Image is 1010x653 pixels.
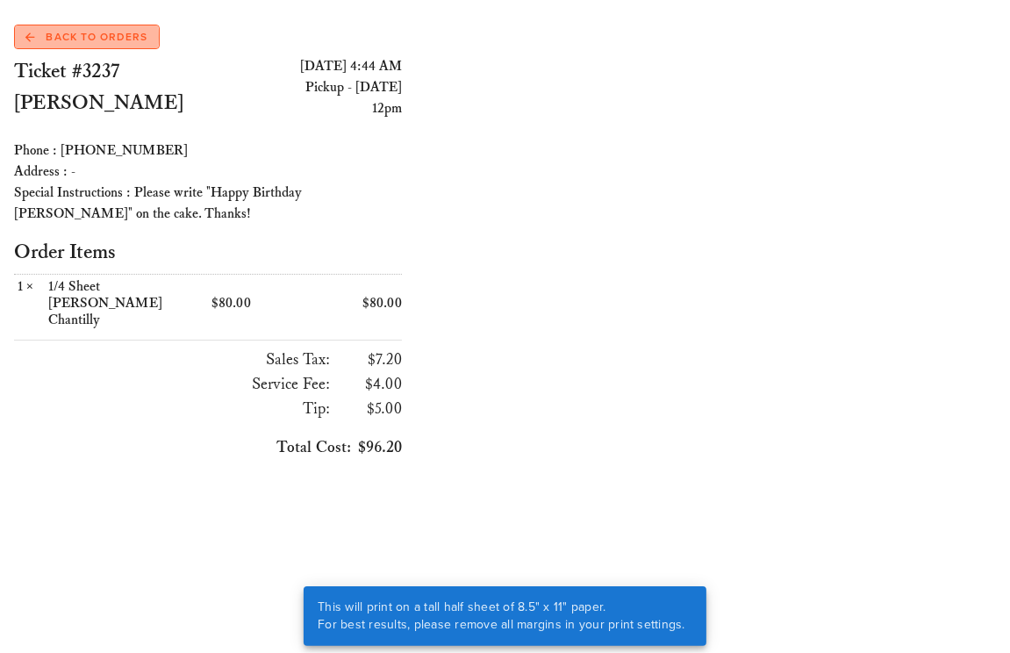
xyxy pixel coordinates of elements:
h3: Tip: [14,397,330,421]
h2: Order Items [14,239,402,267]
div: Phone : [PHONE_NUMBER] [14,140,402,161]
h2: [PERSON_NAME] [14,88,208,119]
h2: Ticket #3237 [14,56,208,88]
h3: $96.20 [14,435,402,460]
div: Special Instructions : Please write "Happy Birthday [PERSON_NAME]" on the cake. Thanks! [14,183,402,225]
div: 1/4 Sheet [PERSON_NAME] Chantilly [48,278,204,329]
div: 12pm [208,98,402,119]
a: Back to Orders [14,25,160,49]
div: $80.00 [208,291,305,315]
div: Address : - [14,161,402,183]
h3: Sales Tax: [14,348,330,372]
h3: Service Fee: [14,372,330,397]
h3: $5.00 [337,397,402,421]
div: This will print on a tall half sheet of 8.5" x 11" paper. For best results, please remove all mar... [304,586,699,646]
h3: $7.20 [337,348,402,372]
div: $80.00 [305,291,403,315]
span: 1 [14,278,26,295]
div: Pickup - [DATE] [208,77,402,98]
h3: $4.00 [337,372,402,397]
span: Back to Orders [25,29,147,45]
div: × [14,278,48,329]
div: [DATE] 4:44 AM [208,56,402,77]
span: Total Cost: [276,438,351,457]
